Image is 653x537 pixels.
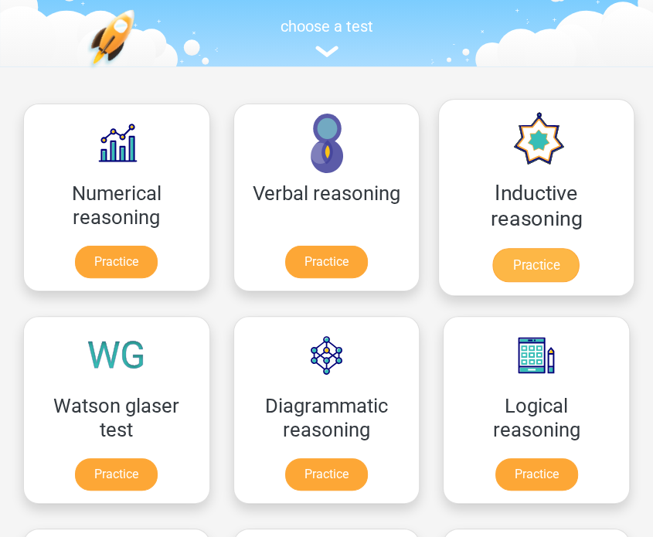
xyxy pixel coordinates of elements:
[315,46,338,57] img: assessment
[12,17,641,36] h5: choose a test
[493,248,580,282] a: Practice
[285,246,368,278] a: Practice
[285,458,368,491] a: Practice
[75,246,158,278] a: Practice
[495,458,578,491] a: Practice
[75,458,158,491] a: Practice
[87,9,188,133] img: practice
[12,17,641,58] a: choose a test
